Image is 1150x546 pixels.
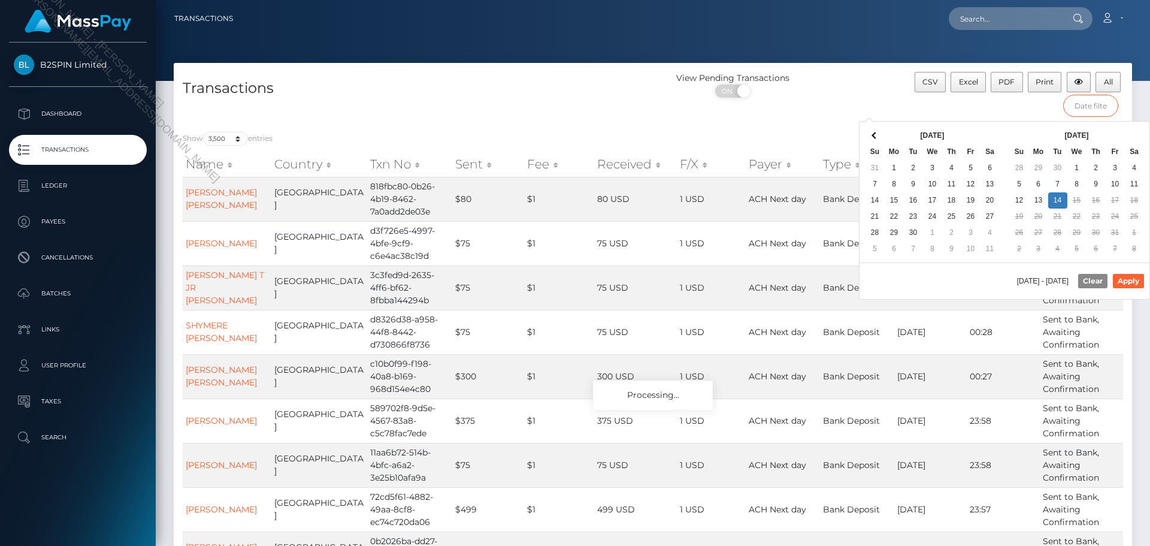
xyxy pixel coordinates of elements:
[594,177,677,221] td: 80 USD
[9,243,147,273] a: Cancellations
[25,10,131,33] img: MassPay Logo
[524,399,594,443] td: $1
[1106,209,1125,225] td: 24
[14,177,142,195] p: Ledger
[885,209,904,225] td: 22
[594,354,677,399] td: 300 USD
[1067,241,1087,257] td: 5
[942,144,961,160] th: Th
[1125,176,1144,192] td: 11
[923,225,942,241] td: 1
[271,177,367,221] td: [GEOGRAPHIC_DATA]
[14,249,142,267] p: Cancellations
[923,176,942,192] td: 10
[271,354,367,399] td: [GEOGRAPHIC_DATA]
[1017,277,1073,285] span: [DATE] - [DATE]
[594,443,677,487] td: 75 USD
[524,152,594,176] th: Fee: activate to sort column ascending
[1010,176,1029,192] td: 5
[904,241,923,257] td: 7
[653,72,813,85] div: View Pending Transactions
[452,152,524,176] th: Sent: activate to sort column ascending
[894,354,967,399] td: [DATE]
[749,415,806,426] span: ACH Next day
[524,354,594,399] td: $1
[820,310,894,354] td: Bank Deposit
[1028,72,1062,92] button: Print
[749,460,806,470] span: ACH Next day
[9,315,147,345] a: Links
[980,192,1000,209] td: 20
[452,354,524,399] td: $300
[9,387,147,417] a: Taxes
[749,371,806,382] span: ACH Next day
[820,443,894,487] td: Bank Deposit
[186,270,264,306] a: [PERSON_NAME] T JR [PERSON_NAME]
[865,241,885,257] td: 5
[594,266,677,310] td: 75 USD
[186,364,257,388] a: [PERSON_NAME] [PERSON_NAME]
[961,192,980,209] td: 19
[1010,225,1029,241] td: 26
[452,177,524,221] td: $80
[904,160,923,176] td: 2
[367,487,452,532] td: 72cd5f61-4882-49aa-8cf8-ec74c720da06
[677,177,746,221] td: 1 USD
[865,160,885,176] td: 31
[1029,144,1048,160] th: Mo
[923,209,942,225] td: 24
[820,221,894,266] td: Bank Deposit
[1106,225,1125,241] td: 31
[14,141,142,159] p: Transactions
[1106,160,1125,176] td: 3
[1010,209,1029,225] td: 19
[524,310,594,354] td: $1
[271,310,367,354] td: [GEOGRAPHIC_DATA]
[9,423,147,453] a: Search
[1048,192,1067,209] td: 14
[894,487,967,532] td: [DATE]
[14,321,142,339] p: Links
[865,176,885,192] td: 7
[367,354,452,399] td: c10b0f99-f198-40a8-b169-968d154e4c80
[923,192,942,209] td: 17
[942,209,961,225] td: 25
[998,77,1015,86] span: PDF
[967,487,1040,532] td: 23:57
[942,225,961,241] td: 2
[865,144,885,160] th: Su
[1036,77,1054,86] span: Print
[14,55,34,75] img: B2SPIN Limited
[1067,160,1087,176] td: 1
[904,176,923,192] td: 9
[271,399,367,443] td: [GEOGRAPHIC_DATA]
[14,393,142,411] p: Taxes
[367,310,452,354] td: d8326d38-a958-44f8-8442-d730866f8736
[1048,241,1067,257] td: 4
[959,77,978,86] span: Excel
[677,354,746,399] td: 1 USD
[1029,241,1048,257] td: 3
[9,99,147,129] a: Dashboard
[967,443,1040,487] td: 23:58
[677,310,746,354] td: 1 USD
[524,487,594,532] td: $1
[991,72,1023,92] button: PDF
[820,399,894,443] td: Bank Deposit
[922,77,938,86] span: CSV
[9,59,147,70] span: B2SPIN Limited
[524,443,594,487] td: $1
[885,241,904,257] td: 6
[1125,160,1144,176] td: 4
[186,320,257,343] a: SHYMERE [PERSON_NAME]
[1113,274,1144,288] button: Apply
[1010,160,1029,176] td: 28
[1040,443,1123,487] td: Sent to Bank, Awaiting Confirmation
[923,241,942,257] td: 8
[942,160,961,176] td: 4
[186,460,257,470] a: [PERSON_NAME]
[186,504,257,515] a: [PERSON_NAME]
[452,310,524,354] td: $75
[1106,144,1125,160] th: Fr
[452,266,524,310] td: $75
